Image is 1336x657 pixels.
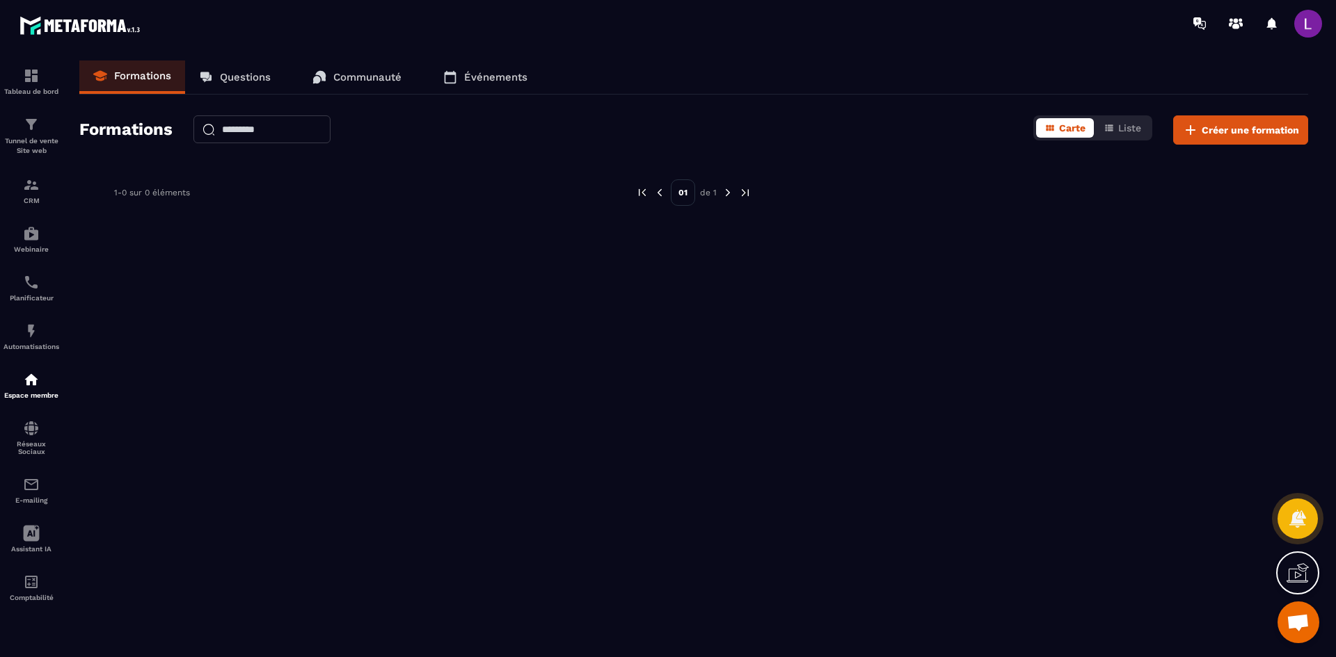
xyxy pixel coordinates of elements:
[23,274,40,291] img: scheduler
[671,179,695,206] p: 01
[429,60,541,94] a: Événements
[722,186,734,199] img: next
[739,186,751,199] img: next
[23,177,40,193] img: formation
[1059,122,1085,133] span: Carte
[3,57,59,106] a: formationformationTableau de bord
[23,574,40,590] img: accountant
[79,60,185,94] a: Formations
[23,371,40,388] img: automations
[3,136,59,156] p: Tunnel de vente Site web
[23,323,40,339] img: automations
[1173,115,1308,145] button: Créer une formation
[114,188,190,197] p: 1-0 sur 0 éléments
[23,476,40,493] img: email
[3,563,59,612] a: accountantaccountantComptabilité
[653,186,666,199] img: prev
[3,215,59,263] a: automationsautomationsWebinaire
[3,594,59,601] p: Comptabilité
[3,343,59,350] p: Automatisations
[3,263,59,312] a: schedulerschedulerPlanificateur
[1036,118,1094,138] button: Carte
[1278,601,1319,643] div: Ouvrir le chat
[636,186,649,199] img: prev
[333,71,401,83] p: Communauté
[23,116,40,133] img: formation
[185,60,285,94] a: Questions
[3,245,59,253] p: Webinaire
[3,496,59,504] p: E-mailing
[3,391,59,399] p: Espace membre
[3,514,59,563] a: Assistant IA
[1202,123,1299,137] span: Créer une formation
[700,187,717,198] p: de 1
[3,545,59,553] p: Assistant IA
[3,466,59,514] a: emailemailE-mailing
[299,60,415,94] a: Communauté
[23,225,40,242] img: automations
[3,88,59,95] p: Tableau de bord
[23,67,40,84] img: formation
[3,197,59,204] p: CRM
[23,420,40,437] img: social-network
[3,294,59,302] p: Planificateur
[3,312,59,361] a: automationsautomationsAutomatisations
[79,115,173,145] h2: Formations
[3,361,59,409] a: automationsautomationsEspace membre
[464,71,527,83] p: Événements
[114,70,171,82] p: Formations
[220,71,271,83] p: Questions
[3,106,59,166] a: formationformationTunnel de vente Site web
[1095,118,1150,138] button: Liste
[3,409,59,466] a: social-networksocial-networkRéseaux Sociaux
[3,440,59,455] p: Réseaux Sociaux
[19,13,145,38] img: logo
[1118,122,1141,133] span: Liste
[3,166,59,215] a: formationformationCRM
